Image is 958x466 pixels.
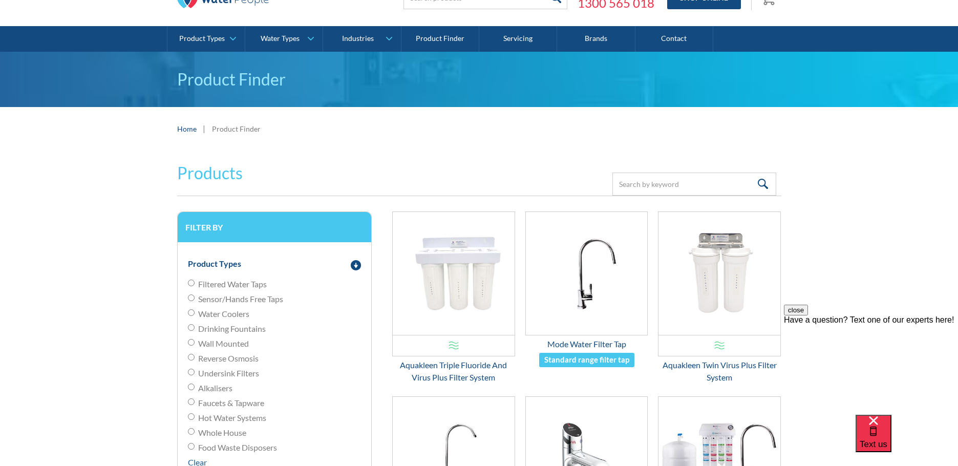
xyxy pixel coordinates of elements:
span: Hot Water Systems [198,412,266,424]
a: Brands [557,26,635,52]
span: Sensor/Hands Free Taps [198,293,283,305]
a: Water Types [245,26,323,52]
a: Servicing [479,26,557,52]
h1: Product Finder [177,67,781,92]
a: Product Types [167,26,245,52]
div: Product Types [188,258,241,270]
div: Water Types [261,34,300,43]
div: Mode Water Filter Tap [525,338,648,350]
input: Alkalisers [188,384,195,390]
img: Aquakleen Triple Fluoride And Virus Plus Filter System [393,212,515,335]
input: Whole House [188,428,195,435]
a: Aquakleen Twin Virus Plus Filter SystemAquakleen Twin Virus Plus Filter System [658,211,781,384]
span: Water Coolers [198,308,249,320]
div: Aquakleen Triple Fluoride And Virus Plus Filter System [392,359,515,384]
span: Undersink Filters [198,367,259,379]
a: Mode Water Filter TapMode Water Filter TapStandard range filter tap [525,211,648,368]
input: Faucets & Tapware [188,398,195,405]
div: Product Finder [212,123,261,134]
span: Filtered Water Taps [198,278,267,290]
input: Food Waste Disposers [188,443,195,450]
div: Industries [342,34,374,43]
iframe: podium webchat widget prompt [784,305,958,428]
span: Faucets & Tapware [198,397,264,409]
input: Sensor/Hands Free Taps [188,294,195,301]
input: Hot Water Systems [188,413,195,420]
a: Contact [635,26,713,52]
input: Filtered Water Taps [188,280,195,286]
img: Mode Water Filter Tap [526,212,648,335]
input: Wall Mounted [188,339,195,346]
span: Whole House [198,427,246,439]
span: Reverse Osmosis [198,352,259,365]
a: Home [177,123,197,134]
input: Reverse Osmosis [188,354,195,361]
a: Product Finder [401,26,479,52]
div: | [202,122,207,135]
div: Standard range filter tap [544,354,629,366]
img: Aquakleen Twin Virus Plus Filter System [658,212,780,335]
h3: Filter by [185,222,364,232]
input: Undersink Filters [188,369,195,375]
a: Industries [323,26,400,52]
div: Product Types [179,34,225,43]
iframe: podium webchat widget bubble [856,415,958,466]
span: Food Waste Disposers [198,441,277,454]
span: Wall Mounted [198,337,249,350]
span: Drinking Fountains [198,323,266,335]
input: Search by keyword [612,173,776,196]
a: Aquakleen Triple Fluoride And Virus Plus Filter SystemAquakleen Triple Fluoride And Virus Plus Fi... [392,211,515,384]
span: Alkalisers [198,382,232,394]
h2: Products [177,161,243,185]
input: Water Coolers [188,309,195,316]
input: Drinking Fountains [188,324,195,331]
div: Aquakleen Twin Virus Plus Filter System [658,359,781,384]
